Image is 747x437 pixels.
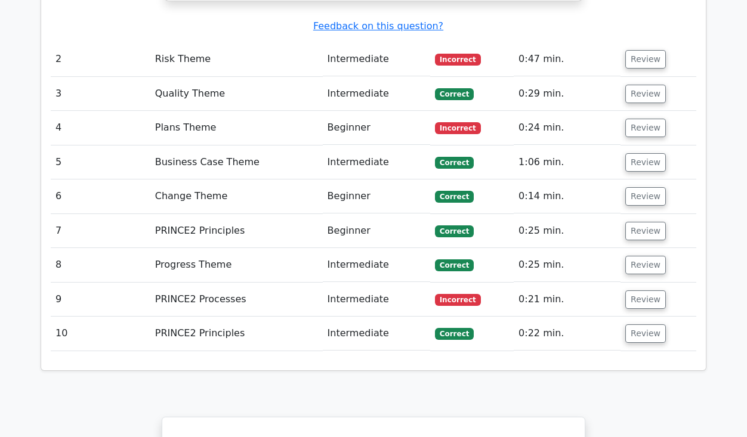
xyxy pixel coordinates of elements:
td: 10 [51,317,150,351]
button: Review [625,256,666,274]
span: Correct [435,259,474,271]
td: PRINCE2 Processes [150,283,323,317]
td: Progress Theme [150,248,323,282]
td: Intermediate [323,248,430,282]
td: 0:25 min. [514,214,621,248]
td: 0:14 min. [514,179,621,213]
button: Review [625,50,666,69]
td: Beginner [323,214,430,248]
button: Review [625,187,666,206]
td: Risk Theme [150,42,323,76]
td: 8 [51,248,150,282]
td: Intermediate [323,77,430,111]
td: 0:29 min. [514,77,621,111]
span: Correct [435,328,474,340]
td: PRINCE2 Principles [150,214,323,248]
span: Incorrect [435,294,481,306]
span: Correct [435,157,474,169]
td: Beginner [323,111,430,145]
span: Correct [435,191,474,203]
span: Incorrect [435,122,481,134]
span: Correct [435,225,474,237]
a: Feedback on this question? [313,20,443,32]
td: Intermediate [323,283,430,317]
span: Incorrect [435,54,481,66]
button: Review [625,119,666,137]
td: 0:24 min. [514,111,621,145]
td: Business Case Theme [150,145,323,179]
td: 0:47 min. [514,42,621,76]
button: Review [625,290,666,309]
td: 5 [51,145,150,179]
td: Intermediate [323,145,430,179]
td: 0:25 min. [514,248,621,282]
button: Review [625,153,666,172]
td: Intermediate [323,317,430,351]
td: Intermediate [323,42,430,76]
td: 2 [51,42,150,76]
button: Review [625,324,666,343]
td: 0:21 min. [514,283,621,317]
td: 3 [51,77,150,111]
td: 7 [51,214,150,248]
button: Review [625,85,666,103]
td: 1:06 min. [514,145,621,179]
td: Beginner [323,179,430,213]
td: 6 [51,179,150,213]
td: 4 [51,111,150,145]
td: Plans Theme [150,111,323,145]
td: 9 [51,283,150,317]
td: 0:22 min. [514,317,621,351]
span: Correct [435,88,474,100]
td: Quality Theme [150,77,323,111]
td: Change Theme [150,179,323,213]
td: PRINCE2 Principles [150,317,323,351]
button: Review [625,222,666,240]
